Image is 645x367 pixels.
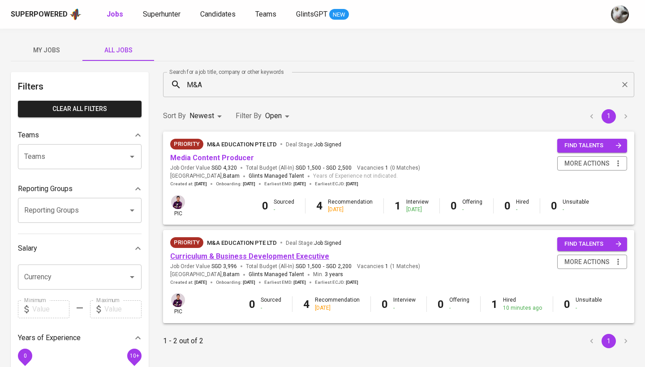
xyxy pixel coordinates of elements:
span: - [323,263,324,270]
span: GlintsGPT [296,10,327,18]
span: find talents [564,239,622,249]
span: Candidates [200,10,236,18]
button: more actions [557,255,627,269]
b: 0 [249,298,255,311]
span: [DATE] [346,279,358,286]
b: 4 [316,200,322,212]
span: Created at : [170,181,207,187]
span: [DATE] [293,181,306,187]
span: Earliest EMD : [264,181,306,187]
nav: pagination navigation [583,109,634,124]
span: Priority [170,238,203,247]
div: Salary [18,239,142,257]
div: 10 minutes ago [503,304,542,312]
div: [DATE] [315,304,360,312]
b: 0 [451,200,457,212]
span: Glints Managed Talent [249,271,304,277]
span: Teams [255,10,276,18]
a: Superhunter [143,9,182,20]
span: [GEOGRAPHIC_DATA] , [170,172,240,181]
span: Total Budget (All-In) [246,164,352,172]
span: Clear All filters [25,103,134,115]
div: Open [265,108,292,124]
div: [DATE] [328,206,373,213]
span: Job Signed [314,141,341,148]
div: Years of Experience [18,329,142,347]
div: - [576,304,602,312]
a: Candidates [200,9,237,20]
span: SGD 1,500 [296,164,321,172]
span: Job Order Value [170,164,237,172]
p: Reporting Groups [18,183,73,194]
span: My Jobs [16,45,77,56]
span: [DATE] [194,181,207,187]
span: Job Order Value [170,263,237,270]
div: New Job received from Demand Team [170,139,203,149]
div: Unsuitable [576,296,602,312]
span: Total Budget (All-In) [246,263,352,270]
a: Curriculum & Business Development Executive [170,252,329,260]
span: [DATE] [293,279,306,286]
span: - [323,164,324,172]
span: find talents [564,141,622,151]
img: tharisa.rizky@glints.com [611,5,629,23]
div: Hired [503,296,542,312]
div: Superpowered [11,9,68,20]
div: Recommendation [315,296,360,312]
div: Teams [18,126,142,144]
div: Interview [393,296,416,312]
div: Reporting Groups [18,180,142,198]
button: page 1 [602,109,616,124]
span: 10+ [129,352,139,358]
span: [DATE] [194,279,207,286]
span: [DATE] [243,279,255,286]
button: page 1 [602,334,616,348]
span: All Jobs [88,45,149,56]
b: 4 [303,298,310,311]
nav: pagination navigation [583,334,634,348]
img: erwin@glints.com [171,293,185,307]
span: Open [265,111,282,120]
span: Earliest EMD : [264,279,306,286]
b: 0 [262,200,268,212]
button: more actions [557,156,627,171]
b: 0 [382,298,388,311]
span: 0 [23,352,26,358]
span: SGD 1,500 [296,263,321,270]
a: Superpoweredapp logo [11,8,82,21]
p: Salary [18,243,37,254]
span: Deal Stage : [286,141,341,148]
a: Media Content Producer [170,154,254,162]
p: Filter By [236,111,262,121]
p: Sort By [163,111,186,121]
div: - [516,206,529,213]
div: - [393,304,416,312]
div: - [261,304,281,312]
div: Interview [406,198,429,213]
div: - [274,206,294,213]
span: Superhunter [143,10,181,18]
span: 1 [384,263,388,270]
span: Created at : [170,279,207,286]
span: Batam [223,172,240,181]
div: Newest [189,108,225,124]
span: Earliest ECJD : [315,279,358,286]
div: [DATE] [406,206,429,213]
span: SGD 4,320 [211,164,237,172]
span: SGD 2,200 [326,263,352,270]
span: SGD 3,996 [211,263,237,270]
span: Onboarding : [216,279,255,286]
img: erwin@glints.com [171,195,185,209]
span: Earliest ECJD : [315,181,358,187]
input: Value [104,300,142,318]
p: Newest [189,111,214,121]
span: more actions [564,256,610,268]
span: Vacancies ( 0 Matches ) [357,164,420,172]
div: - [449,304,469,312]
a: GlintsGPT NEW [296,9,349,20]
span: Onboarding : [216,181,255,187]
img: app logo [69,8,82,21]
a: Jobs [107,9,125,20]
button: find talents [557,139,627,153]
div: Unsuitable [563,198,589,213]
